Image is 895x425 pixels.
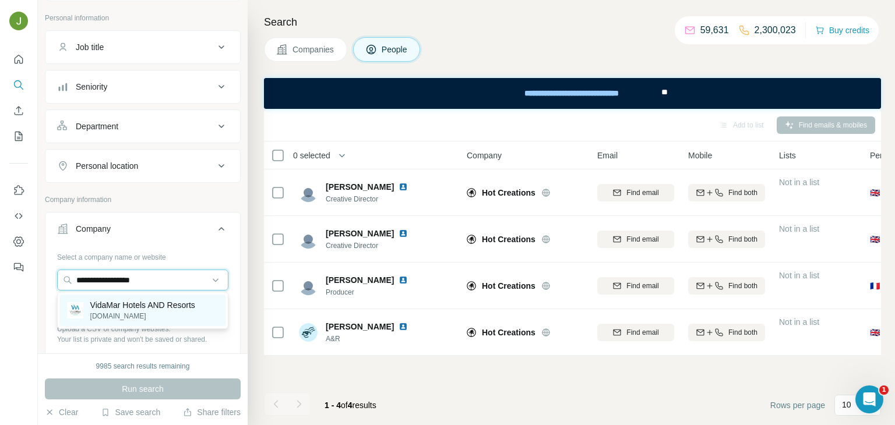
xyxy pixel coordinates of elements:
[76,41,104,53] div: Job title
[482,327,535,338] span: Hot Creations
[90,299,195,311] p: VidaMar Hotels AND Resorts
[76,121,118,132] div: Department
[45,194,241,205] p: Company information
[870,233,880,245] span: 🇬🇧
[9,180,28,201] button: Use Surfe on LinkedIn
[870,280,880,292] span: 🇫🇷
[293,150,330,161] span: 0 selected
[57,334,228,345] p: Your list is private and won't be saved or shared.
[399,182,408,192] img: LinkedIn logo
[299,183,318,202] img: Avatar
[76,81,107,93] div: Seniority
[399,275,408,285] img: LinkedIn logo
[482,233,535,245] span: Hot Creations
[9,100,28,121] button: Enrich CSV
[101,406,160,418] button: Save search
[688,324,765,341] button: Find both
[9,49,28,70] button: Quick start
[264,14,881,30] h4: Search
[467,188,476,197] img: Logo of Hot Creations
[482,280,535,292] span: Hot Creations
[96,361,190,371] div: 9985 search results remaining
[870,327,880,338] span: 🇬🇧
[626,327,658,338] span: Find email
[299,323,318,342] img: Avatar
[326,274,394,286] span: [PERSON_NAME]
[597,184,674,201] button: Find email
[755,23,796,37] p: 2,300,023
[779,271,819,280] span: Not in a list
[626,281,658,291] span: Find email
[399,229,408,238] img: LinkedIn logo
[779,224,819,233] span: Not in a list
[467,150,502,161] span: Company
[688,150,712,161] span: Mobile
[325,401,376,410] span: results
[45,13,241,23] p: Personal information
[45,215,240,247] button: Company
[382,44,408,55] span: People
[728,234,757,245] span: Find both
[779,317,819,327] span: Not in a list
[842,399,851,410] p: 10
[325,401,341,410] span: 1 - 4
[688,231,765,248] button: Find both
[45,406,78,418] button: Clear
[9,75,28,95] button: Search
[626,187,658,198] span: Find email
[770,399,825,411] span: Rows per page
[688,184,765,201] button: Find both
[688,277,765,295] button: Find both
[9,126,28,147] button: My lists
[326,194,413,204] span: Creative Director
[870,187,880,199] span: 🇬🇧
[626,234,658,245] span: Find email
[299,230,318,249] img: Avatar
[326,228,394,239] span: [PERSON_NAME]
[779,178,819,187] span: Not in a list
[341,401,348,410] span: of
[9,257,28,278] button: Feedback
[597,231,674,248] button: Find email
[45,73,240,101] button: Seniority
[597,150,618,161] span: Email
[855,385,883,413] iframe: Intercom live chat
[9,12,28,30] img: Avatar
[779,150,796,161] span: Lists
[299,277,318,295] img: Avatar
[76,223,111,235] div: Company
[348,401,353,410] span: 4
[815,22,869,38] button: Buy credits
[90,311,195,321] p: [DOMAIN_NAME]
[728,187,757,198] span: Find both
[467,328,476,337] img: Logo of Hot Creations
[67,302,83,318] img: VidaMar Hotels AND Resorts
[9,231,28,252] button: Dashboard
[728,281,757,291] span: Find both
[326,181,394,193] span: [PERSON_NAME]
[45,112,240,140] button: Department
[326,321,394,332] span: [PERSON_NAME]
[482,187,535,199] span: Hot Creations
[45,33,240,61] button: Job title
[293,44,335,55] span: Companies
[76,160,138,172] div: Personal location
[57,247,228,263] div: Select a company name or website
[728,327,757,338] span: Find both
[467,235,476,244] img: Logo of Hot Creations
[45,152,240,180] button: Personal location
[264,78,881,109] iframe: Banner
[597,324,674,341] button: Find email
[326,334,413,344] span: A&R
[700,23,729,37] p: 59,631
[183,406,241,418] button: Share filters
[57,324,228,334] p: Upload a CSV of company websites.
[399,322,408,331] img: LinkedIn logo
[879,385,889,395] span: 1
[326,287,413,297] span: Producer
[597,277,674,295] button: Find email
[467,281,476,291] img: Logo of Hot Creations
[326,240,413,251] span: Creative Director
[9,206,28,226] button: Use Surfe API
